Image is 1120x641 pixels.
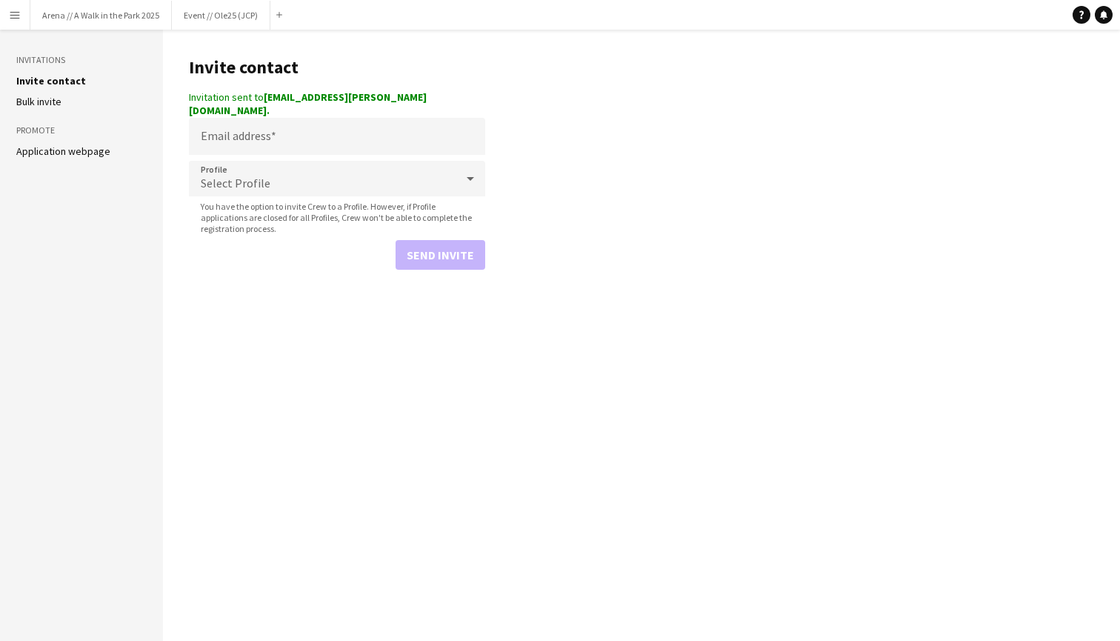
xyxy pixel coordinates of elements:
[172,1,270,30] button: Event // Ole25 (JCP)
[201,176,270,190] span: Select Profile
[16,53,147,67] h3: Invitations
[16,95,61,108] a: Bulk invite
[16,145,110,158] a: Application webpage
[16,74,86,87] a: Invite contact
[189,90,485,117] div: Invitation sent to
[30,1,172,30] button: Arena // A Walk in the Park 2025
[189,56,485,79] h1: Invite contact
[189,90,427,117] strong: [EMAIL_ADDRESS][PERSON_NAME][DOMAIN_NAME].
[16,124,147,137] h3: Promote
[189,201,485,234] span: You have the option to invite Crew to a Profile. However, if Profile applications are closed for ...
